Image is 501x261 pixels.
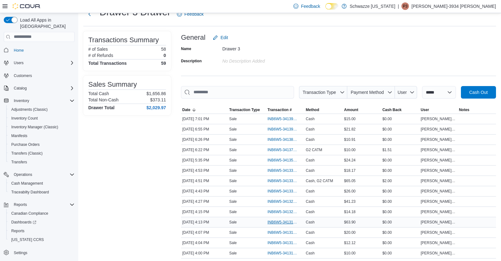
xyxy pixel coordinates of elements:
span: $14.18 [344,209,356,214]
span: INB6W5-3413336 [267,189,297,194]
span: Users [14,60,23,65]
span: $18.17 [344,168,356,173]
button: Payment Method [347,86,395,99]
span: Transaction Type [229,107,260,112]
span: Cash [306,251,315,256]
button: INB6W5-3413970 [267,125,303,133]
span: Cash Out [469,89,488,95]
button: Transfers (Classic) [6,149,77,158]
span: [PERSON_NAME]-3934 [PERSON_NAME] [421,147,456,152]
span: [US_STATE] CCRS [11,237,44,242]
a: Cash Management [9,180,45,187]
span: Cash [306,230,315,235]
h4: Drawer Total [88,105,115,110]
div: $0.00 [381,167,419,174]
a: Settings [11,249,30,257]
div: [DATE] 4:27 PM [181,198,228,205]
p: Schwazze [US_STATE] [350,3,395,10]
p: Sale [229,137,237,142]
span: [PERSON_NAME]-3934 [PERSON_NAME] [421,209,456,214]
span: Traceabilty Dashboard [9,188,75,196]
span: $10.91 [344,137,356,142]
span: Cash Back [382,107,401,112]
div: [DATE] 4:04 PM [181,239,228,247]
span: INB6W5-3413138 [267,240,297,245]
button: INB6W5-3413263 [267,198,303,205]
div: [DATE] 7:01 PM [181,115,228,123]
span: Transaction # [267,107,292,112]
span: Cash [306,240,315,245]
span: INB6W5-3413970 [267,127,297,132]
div: [DATE] 4:13 PM [181,218,228,226]
span: Cash [306,199,315,204]
span: Feedback [184,11,204,17]
span: Cash [306,116,315,121]
span: $10.00 [344,251,356,256]
span: [PERSON_NAME]-3934 [PERSON_NAME] [421,230,456,235]
p: Sale [229,199,237,204]
span: $63.90 [344,220,356,225]
button: Reports [6,227,77,235]
span: INB6W5-3413183 [267,220,297,225]
p: Sale [229,251,237,256]
a: Inventory Count [9,115,40,122]
span: Canadian Compliance [11,211,48,216]
span: Reports [9,227,75,235]
button: Method [305,106,343,114]
button: INB6W5-3413138 [267,239,303,247]
span: INB6W5-3413815 [267,137,297,142]
div: $0.00 [381,218,419,226]
a: Inventory Manager (Classic) [9,123,61,131]
span: [PERSON_NAME]-3934 [PERSON_NAME] [421,199,456,204]
span: User [398,90,407,95]
button: Purchase Orders [6,140,77,149]
img: Cova [13,3,41,9]
p: Sale [229,240,237,245]
span: $10.00 [344,147,356,152]
span: Reports [11,201,75,208]
button: Customers [1,71,77,80]
button: Amount [343,106,381,114]
p: Sale [229,189,237,194]
span: INB6W5-3413792 [267,147,297,152]
input: This is a search bar. As you type, the results lower in the page will automatically filter. [181,86,294,99]
span: Inventory Manager (Classic) [11,125,58,130]
span: INB6W5-3413149 [267,230,297,235]
span: Dashboards [9,218,75,226]
span: Amount [344,107,358,112]
span: Inventory [11,97,75,105]
button: Transfers [6,158,77,166]
a: [US_STATE] CCRS [9,236,46,243]
button: Settings [1,248,77,257]
button: Operations [1,170,77,179]
p: Sale [229,127,237,132]
span: [PERSON_NAME]-3934 [PERSON_NAME] [421,137,456,142]
div: $0.00 [381,136,419,143]
span: Washington CCRS [9,236,75,243]
span: G2 CATM [306,147,322,152]
span: $24.24 [344,158,356,163]
span: Adjustments (Classic) [9,106,75,113]
button: Reports [1,200,77,209]
label: Description [181,59,202,64]
p: Sale [229,158,237,163]
h6: Total Cash [88,91,109,96]
span: Users [11,59,75,67]
a: Dashboards [6,218,77,227]
p: | [398,3,399,10]
p: Sale [229,168,237,173]
span: Customers [14,73,32,78]
span: [PERSON_NAME]-3934 [PERSON_NAME] [421,240,456,245]
h4: 59 [161,61,166,66]
span: Operations [11,171,75,178]
p: Sale [229,230,237,235]
button: INB6W5-3413336 [267,187,303,195]
span: Home [11,46,75,54]
a: Adjustments (Classic) [9,106,50,113]
span: INB6W5-3413387 [267,168,297,173]
button: Reports [11,201,29,208]
span: INB6W5-3413263 [267,199,297,204]
span: Notes [459,107,469,112]
span: $41.23 [344,199,356,204]
p: 0 [163,53,166,58]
